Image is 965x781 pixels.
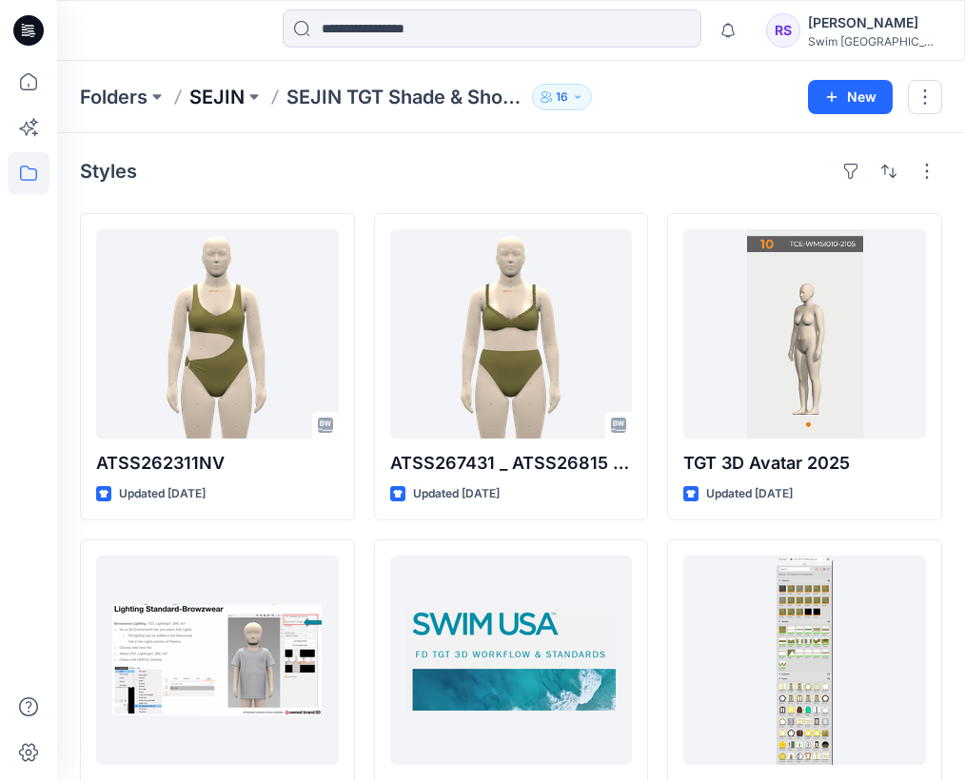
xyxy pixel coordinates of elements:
[706,484,793,504] p: Updated [DATE]
[532,84,592,110] button: 16
[683,450,926,477] p: TGT 3D Avatar 2025
[119,484,206,504] p: Updated [DATE]
[683,556,926,765] a: TGT RTW Mat Lib 7_13_25
[390,556,633,765] a: TGT 3D Workflow & Standards
[683,229,926,439] a: TGT 3D Avatar 2025
[556,87,568,107] p: 16
[80,160,137,183] h4: Styles
[286,84,524,110] p: SEJIN TGT Shade & Shore 4.1 2026
[808,11,941,34] div: [PERSON_NAME]
[390,450,633,477] p: ATSS267431 _ ATSS26815 V2
[189,84,245,110] a: SEJIN
[80,84,148,110] a: Folders
[390,229,633,439] a: ATSS267431 _ ATSS26815 V2
[413,484,500,504] p: Updated [DATE]
[96,229,339,439] a: ATSS262311NV
[766,13,800,48] div: RS
[96,556,339,765] a: Colors & Light
[96,450,339,477] p: ATSS262311NV
[808,80,893,114] button: New
[808,34,941,49] div: Swim [GEOGRAPHIC_DATA]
